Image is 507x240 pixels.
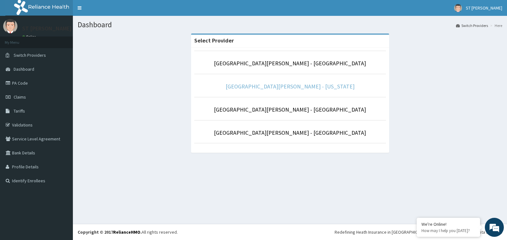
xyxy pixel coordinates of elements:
div: Redefining Heath Insurance in [GEOGRAPHIC_DATA] using Telemedicine and Data Science! [335,229,502,235]
strong: Copyright © 2017 . [78,229,142,235]
a: Online [22,35,37,39]
a: [GEOGRAPHIC_DATA][PERSON_NAME] - [GEOGRAPHIC_DATA] [214,106,366,113]
h1: Dashboard [78,21,502,29]
div: We're Online! [421,221,475,227]
span: Tariffs [14,108,25,114]
span: Claims [14,94,26,100]
span: ST [PERSON_NAME] [466,5,502,11]
p: ST [PERSON_NAME] [22,26,72,31]
a: RelianceHMO [113,229,140,235]
img: User Image [3,19,17,33]
p: How may I help you today? [421,228,475,233]
img: User Image [454,4,462,12]
span: Dashboard [14,66,34,72]
a: [GEOGRAPHIC_DATA][PERSON_NAME] - [GEOGRAPHIC_DATA] [214,60,366,67]
a: [GEOGRAPHIC_DATA][PERSON_NAME] - [GEOGRAPHIC_DATA] [214,129,366,136]
li: Here [489,23,502,28]
footer: All rights reserved. [73,224,507,240]
span: Switch Providers [14,52,46,58]
a: [GEOGRAPHIC_DATA][PERSON_NAME] - [US_STATE] [226,83,355,90]
strong: Select Provider [194,37,234,44]
a: Switch Providers [456,23,488,28]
